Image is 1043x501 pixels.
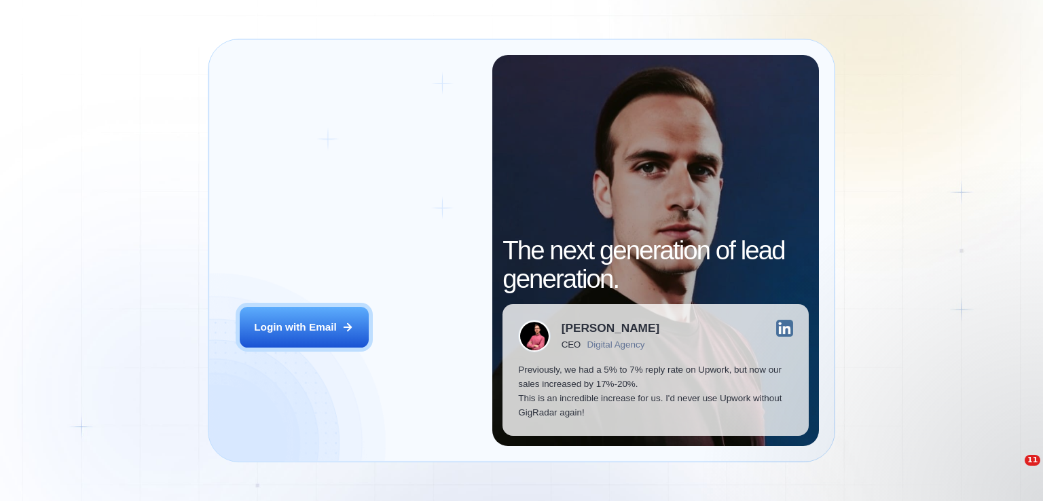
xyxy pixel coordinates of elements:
div: Digital Agency [587,339,645,350]
h2: The next generation of lead generation. [502,236,809,293]
div: CEO [562,339,581,350]
div: [PERSON_NAME] [562,322,659,334]
span: 11 [1025,455,1040,466]
p: Previously, we had a 5% to 7% reply rate on Upwork, but now our sales increased by 17%-20%. This ... [518,363,793,420]
iframe: Intercom live chat [997,455,1029,487]
button: Login with Email [240,307,369,348]
div: Login with Email [254,320,337,334]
